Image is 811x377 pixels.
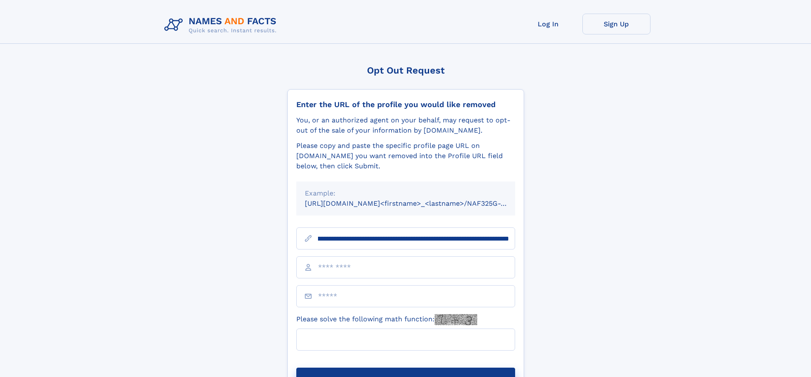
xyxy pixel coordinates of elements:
[296,314,477,325] label: Please solve the following math function:
[296,141,515,171] div: Please copy and paste the specific profile page URL on [DOMAIN_NAME] you want removed into the Pr...
[582,14,651,34] a: Sign Up
[287,65,524,76] div: Opt Out Request
[305,188,507,198] div: Example:
[161,14,284,37] img: Logo Names and Facts
[296,115,515,136] div: You, or an authorized agent on your behalf, may request to opt-out of the sale of your informatio...
[305,199,531,207] small: [URL][DOMAIN_NAME]<firstname>_<lastname>/NAF325G-xxxxxxxx
[514,14,582,34] a: Log In
[296,100,515,109] div: Enter the URL of the profile you would like removed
